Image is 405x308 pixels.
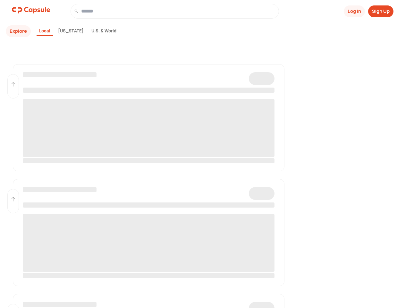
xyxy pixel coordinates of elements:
span: ‌ [23,158,275,163]
div: U.S. & World [89,27,119,36]
button: Log In [344,5,365,17]
span: ‌ [249,72,274,85]
div: [US_STATE] [55,27,86,36]
span: ‌ [23,202,275,208]
button: Explore [6,25,31,37]
span: ‌ [23,187,97,192]
span: ‌ [23,99,275,157]
span: ‌ [23,302,97,307]
span: ‌ [23,273,275,278]
span: ‌ [23,88,275,93]
button: Sign Up [368,5,393,17]
span: ‌ [249,187,274,200]
span: ‌ [23,214,275,272]
div: Local [37,27,53,36]
a: logo [12,4,50,19]
img: logo [12,4,50,17]
span: ‌ [23,72,97,77]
